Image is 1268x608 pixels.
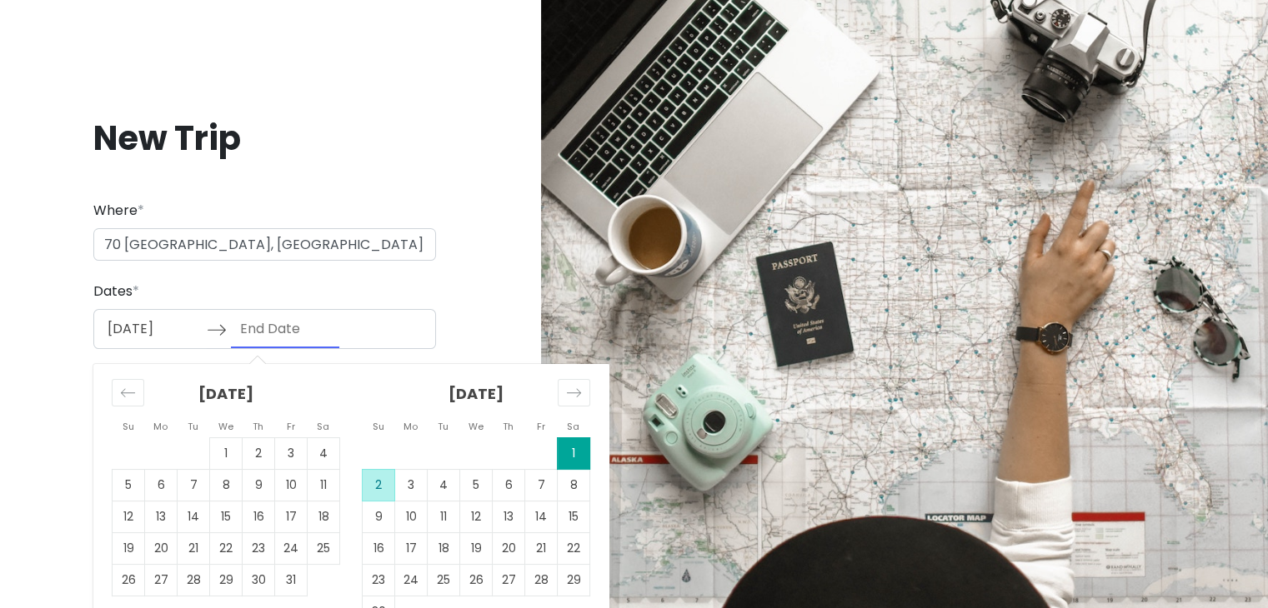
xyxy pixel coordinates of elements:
[113,501,145,532] td: Choose Sunday, October 12, 2025 as your check-out date. It’s available.
[188,420,198,433] small: Tu
[438,420,449,433] small: Tu
[210,532,243,564] td: Choose Wednesday, October 22, 2025 as your check-out date. It’s available.
[460,532,493,564] td: Choose Wednesday, November 19, 2025 as your check-out date. It’s available.
[112,379,144,406] div: Move backward to switch to the previous month.
[363,469,395,501] td: Choose Sunday, November 2, 2025 as your check-out date. It’s available.
[287,420,295,433] small: Fr
[153,420,168,433] small: Mo
[93,200,144,222] label: Where
[317,420,329,433] small: Sa
[449,383,504,404] strong: [DATE]
[373,420,384,433] small: Su
[98,310,207,348] input: Start Date
[395,564,428,596] td: Choose Monday, November 24, 2025 as your check-out date. It’s available.
[460,469,493,501] td: Choose Wednesday, November 5, 2025 as your check-out date. It’s available.
[460,564,493,596] td: Choose Wednesday, November 26, 2025 as your check-out date. It’s available.
[210,437,243,469] td: Choose Wednesday, October 1, 2025 as your check-out date. It’s available.
[253,420,263,433] small: Th
[469,420,484,433] small: We
[243,469,275,501] td: Choose Thursday, October 9, 2025 as your check-out date. It’s available.
[460,501,493,532] td: Choose Wednesday, November 12, 2025 as your check-out date. It’s available.
[493,564,525,596] td: Choose Thursday, November 27, 2025 as your check-out date. It’s available.
[210,564,243,596] td: Choose Wednesday, October 29, 2025 as your check-out date. It’s available.
[493,469,525,501] td: Choose Thursday, November 6, 2025 as your check-out date. It’s available.
[493,501,525,532] td: Choose Thursday, November 13, 2025 as your check-out date. It’s available.
[243,437,275,469] td: Choose Thursday, October 2, 2025 as your check-out date. It’s available.
[395,469,428,501] td: Choose Monday, November 3, 2025 as your check-out date. It’s available.
[243,532,275,564] td: Choose Thursday, October 23, 2025 as your check-out date. It’s available.
[93,281,139,302] label: Dates
[113,564,145,596] td: Choose Sunday, October 26, 2025 as your check-out date. It’s available.
[275,532,308,564] td: Choose Friday, October 24, 2025 as your check-out date. It’s available.
[198,383,253,404] strong: [DATE]
[145,532,178,564] td: Choose Monday, October 20, 2025 as your check-out date. It’s available.
[558,379,590,406] div: Move forward to switch to the next month.
[558,532,590,564] td: Choose Saturday, November 22, 2025 as your check-out date. It’s available.
[567,420,579,433] small: Sa
[145,469,178,501] td: Choose Monday, October 6, 2025 as your check-out date. It’s available.
[525,532,558,564] td: Choose Friday, November 21, 2025 as your check-out date. It’s available.
[503,420,514,433] small: Th
[308,437,340,469] td: Choose Saturday, October 4, 2025 as your check-out date. It’s available.
[93,228,436,262] input: City (e.g., New York)
[275,501,308,532] td: Choose Friday, October 17, 2025 as your check-out date. It’s available.
[275,469,308,501] td: Choose Friday, October 10, 2025 as your check-out date. It’s available.
[428,564,460,596] td: Choose Tuesday, November 25, 2025 as your check-out date. It’s available.
[178,469,210,501] td: Choose Tuesday, October 7, 2025 as your check-out date. It’s available.
[145,501,178,532] td: Choose Monday, October 13, 2025 as your check-out date. It’s available.
[243,564,275,596] td: Choose Thursday, October 30, 2025 as your check-out date. It’s available.
[178,532,210,564] td: Choose Tuesday, October 21, 2025 as your check-out date. It’s available.
[363,564,395,596] td: Choose Sunday, November 23, 2025 as your check-out date. It’s available.
[308,532,340,564] td: Choose Saturday, October 25, 2025 as your check-out date. It’s available.
[428,532,460,564] td: Choose Tuesday, November 18, 2025 as your check-out date. It’s available.
[537,420,545,433] small: Fr
[275,564,308,596] td: Choose Friday, October 31, 2025 as your check-out date. It’s available.
[363,501,395,532] td: Choose Sunday, November 9, 2025 as your check-out date. It’s available.
[395,532,428,564] td: Choose Monday, November 17, 2025 as your check-out date. It’s available.
[493,532,525,564] td: Choose Thursday, November 20, 2025 as your check-out date. It’s available.
[275,437,308,469] td: Choose Friday, October 3, 2025 as your check-out date. It’s available.
[243,501,275,532] td: Choose Thursday, October 16, 2025 as your check-out date. It’s available.
[558,469,590,501] td: Choose Saturday, November 8, 2025 as your check-out date. It’s available.
[231,310,339,348] input: End Date
[308,501,340,532] td: Choose Saturday, October 18, 2025 as your check-out date. It’s available.
[218,420,233,433] small: We
[428,469,460,501] td: Choose Tuesday, November 4, 2025 as your check-out date. It’s available.
[395,501,428,532] td: Choose Monday, November 10, 2025 as your check-out date. It’s available.
[308,469,340,501] td: Choose Saturday, October 11, 2025 as your check-out date. It’s available.
[363,532,395,564] td: Choose Sunday, November 16, 2025 as your check-out date. It’s available.
[113,532,145,564] td: Choose Sunday, October 19, 2025 as your check-out date. It’s available.
[525,564,558,596] td: Choose Friday, November 28, 2025 as your check-out date. It’s available.
[558,564,590,596] td: Choose Saturday, November 29, 2025 as your check-out date. It’s available.
[525,501,558,532] td: Choose Friday, November 14, 2025 as your check-out date. It’s available.
[123,420,134,433] small: Su
[178,501,210,532] td: Choose Tuesday, October 14, 2025 as your check-out date. It’s available.
[210,501,243,532] td: Choose Wednesday, October 15, 2025 as your check-out date. It’s available.
[428,501,460,532] td: Choose Tuesday, November 11, 2025 as your check-out date. It’s available.
[403,420,418,433] small: Mo
[558,501,590,532] td: Choose Saturday, November 15, 2025 as your check-out date. It’s available.
[113,469,145,501] td: Choose Sunday, October 5, 2025 as your check-out date. It’s available.
[558,437,590,469] td: Selected as start date. Saturday, November 1, 2025
[178,564,210,596] td: Choose Tuesday, October 28, 2025 as your check-out date. It’s available.
[525,469,558,501] td: Choose Friday, November 7, 2025 as your check-out date. It’s available.
[93,117,436,160] h1: New Trip
[145,564,178,596] td: Choose Monday, October 27, 2025 as your check-out date. It’s available.
[210,469,243,501] td: Choose Wednesday, October 8, 2025 as your check-out date. It’s available.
